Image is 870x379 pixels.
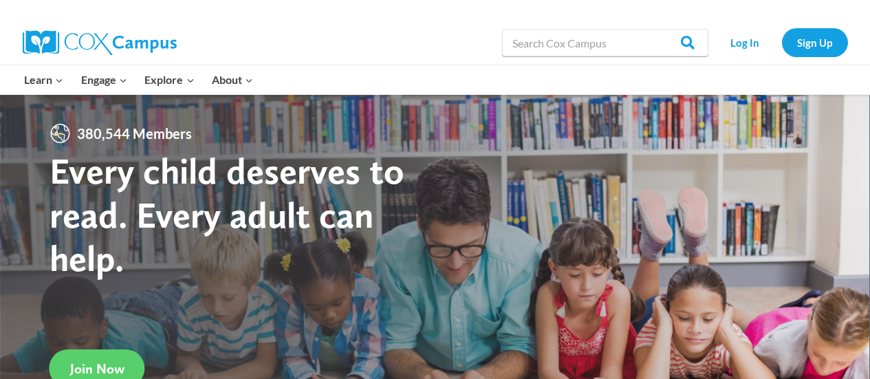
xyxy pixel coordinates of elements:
[23,30,177,55] img: Cox Campus
[50,149,404,280] strong: Every child deserves to read. Every adult can help.
[715,28,848,56] nav: Secondary Navigation
[16,65,262,94] nav: Primary Navigation
[81,71,127,89] span: Engage
[144,71,194,89] span: Explore
[70,360,124,377] span: Join Now
[502,29,708,56] input: Search Cox Campus
[212,71,253,89] span: About
[715,28,775,56] a: Log In
[72,122,197,144] span: 380,544 Members
[782,28,848,56] a: Sign Up
[24,71,63,89] span: Learn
